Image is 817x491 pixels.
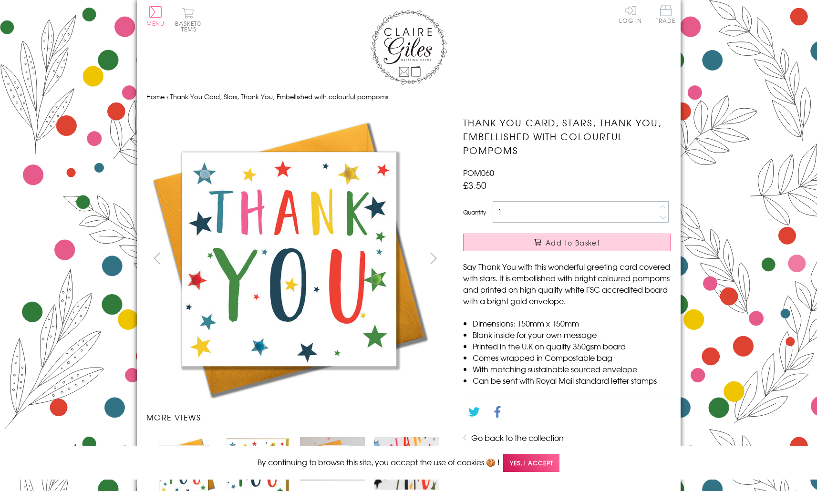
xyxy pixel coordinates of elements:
a: Trade [656,5,676,25]
nav: breadcrumbs [146,87,671,107]
p: Say Thank You with this wonderful greeting card covered with stars. It is embellished with bright... [463,261,671,307]
h1: Thank You Card, Stars, Thank You, Embellished with colourful pompoms [463,116,671,157]
span: Yes, I accept [503,454,559,472]
img: Thank You Card, Stars, Thank You, Embellished with colourful pompoms [444,116,730,401]
button: Basket0 items [175,8,201,32]
label: Quantity [463,208,486,216]
button: Add to Basket [463,234,671,251]
span: 0 items [179,19,201,33]
a: Home [146,92,165,101]
button: next [423,247,444,269]
img: Thank You Card, Stars, Thank You, Embellished with colourful pompoms [146,116,432,402]
span: Thank You Card, Stars, Thank You, Embellished with colourful pompoms [170,92,388,101]
a: Log In [619,5,642,23]
span: › [166,92,168,101]
button: prev [146,247,168,269]
h3: More views [146,411,445,423]
span: Trade [656,5,676,23]
span: £3.50 [463,178,486,192]
li: Can be sent with Royal Mail standard letter stamps [473,375,671,386]
img: Thank You Card, Stars, Thank You, Embellished with colourful pompoms [374,437,439,490]
li: Printed in the U.K on quality 350gsm board [473,340,671,352]
li: With matching sustainable sourced envelope [473,363,671,375]
li: Comes wrapped in Compostable bag [473,352,671,363]
button: Menu [146,6,165,26]
li: Blank inside for your own message [473,329,671,340]
li: Dimensions: 150mm x 150mm [473,317,671,329]
img: Thank You Card, Stars, Thank You, Embellished with colourful pompoms [300,437,365,481]
img: Claire Giles Greetings Cards [371,10,447,85]
span: Menu [146,19,165,28]
span: POM060 [463,167,494,178]
span: Add to Basket [546,238,600,247]
a: Go back to the collection [471,432,564,443]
